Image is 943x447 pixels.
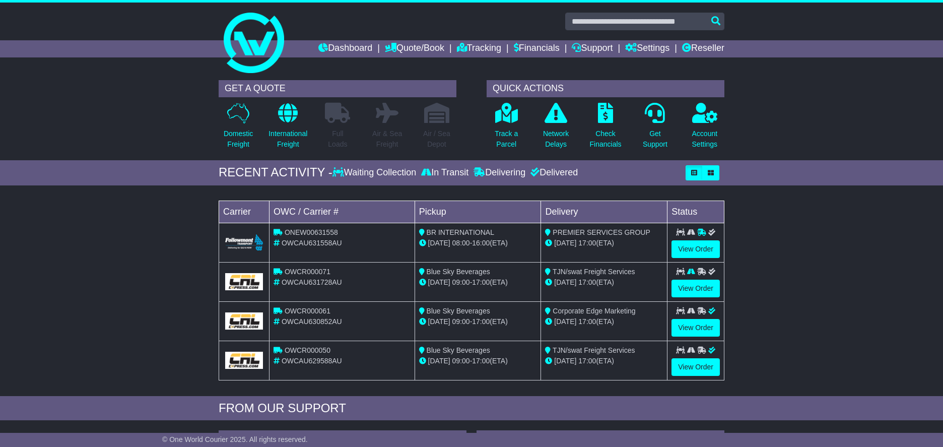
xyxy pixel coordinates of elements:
div: Delivered [528,167,578,178]
a: View Order [671,240,720,258]
p: Full Loads [325,129,350,150]
span: [DATE] [554,357,576,365]
td: OWC / Carrier # [270,201,415,223]
p: Check Financials [590,129,622,150]
p: Get Support [643,129,667,150]
td: Delivery [541,201,667,223]
a: View Order [671,280,720,297]
span: [DATE] [554,239,576,247]
span: OWCR000071 [285,268,330,276]
div: GET A QUOTE [219,80,456,97]
span: OWCAU630852AU [282,317,342,326]
p: Track a Parcel [495,129,518,150]
div: RECENT ACTIVITY - [219,165,332,180]
span: OWCR000050 [285,346,330,354]
p: Account Settings [692,129,718,150]
td: Pickup [415,201,541,223]
a: CheckFinancials [589,102,622,155]
span: [DATE] [554,317,576,326]
a: View Order [671,358,720,376]
span: OWCAU629588AU [282,357,342,365]
span: PREMIER SERVICES GROUP [553,228,650,236]
a: InternationalFreight [268,102,308,155]
div: Delivering [471,167,528,178]
span: 17:00 [578,357,596,365]
span: 17:00 [578,278,596,286]
span: Blue Sky Beverages [427,346,490,354]
span: 09:00 [452,317,470,326]
a: GetSupport [642,102,668,155]
div: In Transit [419,167,471,178]
div: (ETA) [545,316,663,327]
span: [DATE] [554,278,576,286]
div: - (ETA) [419,356,537,366]
a: View Order [671,319,720,337]
a: Financials [514,40,560,57]
a: Support [572,40,613,57]
div: QUICK ACTIONS [487,80,724,97]
a: AccountSettings [692,102,718,155]
a: Reseller [682,40,724,57]
span: 17:00 [578,239,596,247]
span: OWCR000061 [285,307,330,315]
span: 17:00 [472,278,490,286]
p: Network Delays [543,129,569,150]
span: BR INTERNATIONAL [427,228,494,236]
span: [DATE] [428,239,450,247]
a: NetworkDelays [543,102,569,155]
p: Domestic Freight [224,129,253,150]
span: [DATE] [428,278,450,286]
a: Settings [625,40,669,57]
span: ONEW00631558 [285,228,338,236]
div: (ETA) [545,356,663,366]
div: - (ETA) [419,316,537,327]
span: [DATE] [428,357,450,365]
td: Status [667,201,724,223]
span: TJN/swat Freight Services [553,346,635,354]
span: OWCAU631558AU [282,239,342,247]
span: TJN/swat Freight Services [553,268,635,276]
div: (ETA) [545,238,663,248]
img: GetCarrierServiceLogo [225,312,263,330]
span: 17:00 [578,317,596,326]
span: Blue Sky Beverages [427,268,490,276]
a: Dashboard [318,40,372,57]
img: Followmont_Transport.png [225,234,263,251]
td: Carrier [219,201,270,223]
div: - (ETA) [419,238,537,248]
img: GetCarrierServiceLogo [225,352,263,369]
a: Track aParcel [494,102,518,155]
span: 08:00 [452,239,470,247]
div: Waiting Collection [332,167,419,178]
a: DomesticFreight [223,102,253,155]
a: Quote/Book [385,40,444,57]
span: Blue Sky Beverages [427,307,490,315]
p: International Freight [268,129,307,150]
img: GetCarrierServiceLogo [225,273,263,290]
span: 09:00 [452,357,470,365]
span: 17:00 [472,357,490,365]
span: 09:00 [452,278,470,286]
span: 17:00 [472,317,490,326]
span: 16:00 [472,239,490,247]
p: Air / Sea Depot [423,129,450,150]
div: FROM OUR SUPPORT [219,401,724,416]
span: © One World Courier 2025. All rights reserved. [162,435,308,443]
span: [DATE] [428,317,450,326]
span: OWCAU631728AU [282,278,342,286]
p: Air & Sea Freight [372,129,402,150]
a: Tracking [457,40,501,57]
span: Corporate Edge Marketing [553,307,635,315]
div: (ETA) [545,277,663,288]
div: - (ETA) [419,277,537,288]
